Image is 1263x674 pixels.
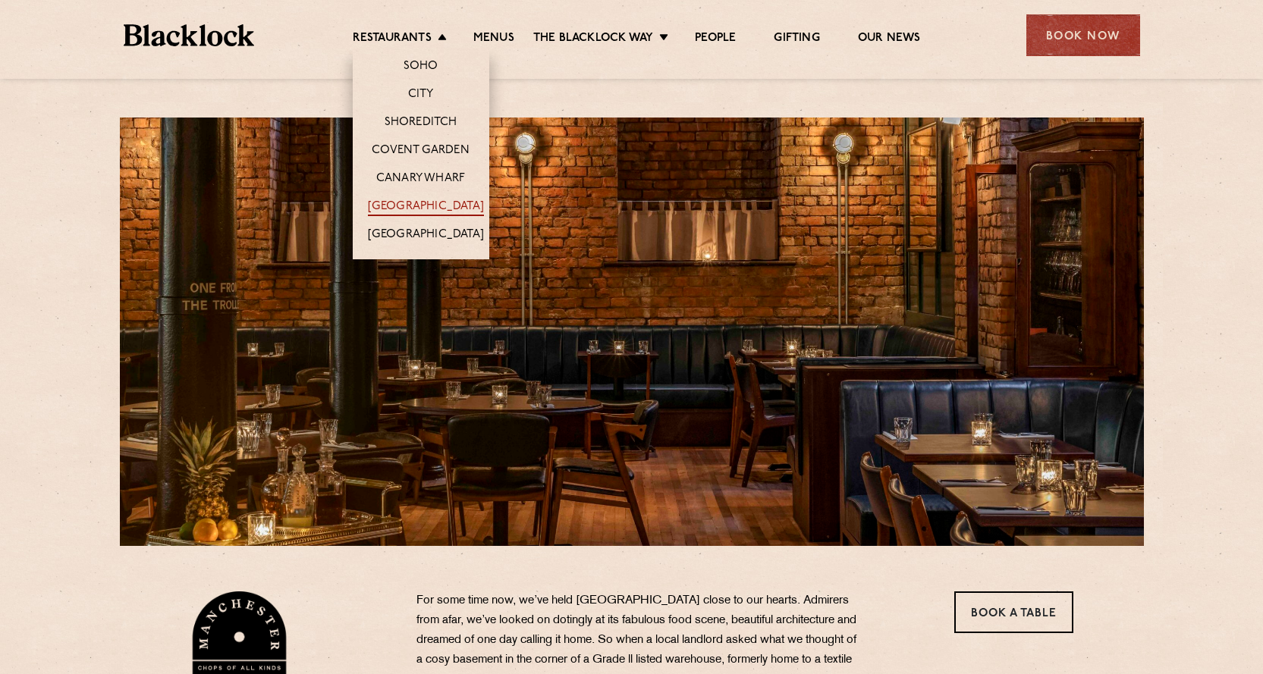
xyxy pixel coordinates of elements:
[954,591,1073,633] a: Book a Table
[124,24,255,46] img: BL_Textured_Logo-footer-cropped.svg
[353,31,432,48] a: Restaurants
[774,31,819,48] a: Gifting
[385,115,457,132] a: Shoreditch
[533,31,653,48] a: The Blacklock Way
[376,171,465,188] a: Canary Wharf
[473,31,514,48] a: Menus
[404,59,438,76] a: Soho
[368,227,484,244] a: [GEOGRAPHIC_DATA]
[368,199,484,216] a: [GEOGRAPHIC_DATA]
[695,31,736,48] a: People
[858,31,921,48] a: Our News
[408,87,434,104] a: City
[1026,14,1140,56] div: Book Now
[372,143,470,160] a: Covent Garden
